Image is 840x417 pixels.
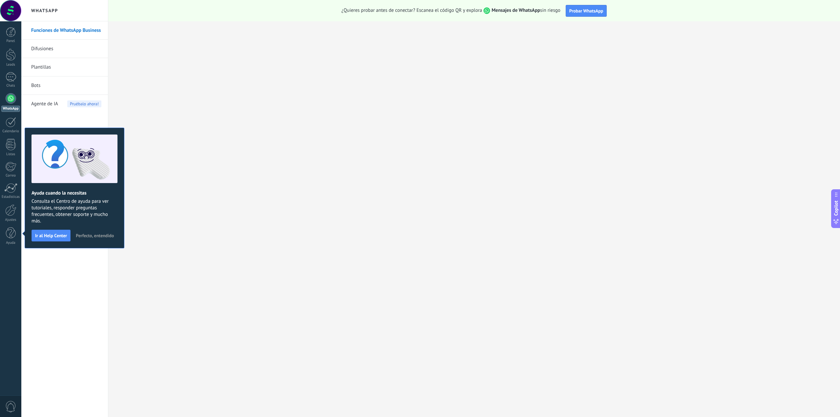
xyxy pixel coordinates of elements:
[21,58,108,76] li: Plantillas
[21,76,108,95] li: Bots
[31,190,117,196] h2: Ayuda cuando la necesitas
[31,58,101,76] a: Plantillas
[1,106,20,112] div: WhatsApp
[1,174,20,178] div: Correo
[73,231,117,240] button: Perfecto, entendido
[1,241,20,245] div: Ayuda
[569,8,603,14] span: Probar WhatsApp
[1,129,20,134] div: Calendario
[1,39,20,43] div: Panel
[1,63,20,67] div: Leads
[31,95,58,113] span: Agente de IA
[31,21,101,40] a: Funciones de WhatsApp Business
[833,200,839,216] span: Copilot
[21,40,108,58] li: Difusiones
[67,100,101,107] span: Pruébalo ahora!
[566,5,607,17] button: Probar WhatsApp
[31,95,101,113] a: Agente de IAPruébalo ahora!
[1,84,20,88] div: Chats
[31,40,101,58] a: Difusiones
[76,233,114,238] span: Perfecto, entendido
[35,233,67,238] span: Ir al Help Center
[1,152,20,156] div: Listas
[21,95,108,113] li: Agente de IA
[492,7,540,13] strong: Mensajes de WhatsApp
[1,195,20,199] div: Estadísticas
[21,21,108,40] li: Funciones de WhatsApp Business
[342,7,560,14] span: ¿Quieres probar antes de conectar? Escanea el código QR y explora sin riesgo
[1,218,20,222] div: Ajustes
[31,230,71,241] button: Ir al Help Center
[31,198,117,224] span: Consulta el Centro de ayuda para ver tutoriales, responder preguntas frecuentes, obtener soporte ...
[31,76,101,95] a: Bots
